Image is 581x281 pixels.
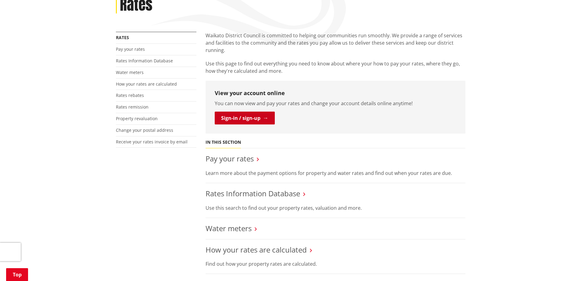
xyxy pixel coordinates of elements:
p: You can now view and pay your rates and change your account details online anytime! [215,100,456,107]
p: Use this search to find out your property rates, valuation and more. [206,204,465,212]
iframe: Messenger Launcher [553,255,575,277]
a: Receive your rates invoice by email [116,139,188,145]
a: Rates rebates [116,92,144,98]
a: Pay your rates [116,46,145,52]
a: Water meters [116,69,144,75]
a: Rates [116,35,129,40]
a: Change your postal address [116,127,173,133]
a: How your rates are calculated [206,245,307,255]
a: How your rates are calculated [116,81,177,87]
p: Find out how your property rates are calculated. [206,260,465,268]
a: Water meters [206,223,252,233]
a: Property revaluation [116,116,158,121]
a: Top [6,268,28,281]
p: Learn more about the payment options for property and water rates and find out when your rates ar... [206,169,465,177]
a: Rates Information Database [116,58,173,64]
p: Waikato District Council is committed to helping our communities run smoothly. We provide a range... [206,32,465,54]
h5: In this section [206,140,241,145]
h3: View your account online [215,90,456,97]
p: Use this page to find out everything you need to know about where your how to pay your rates, whe... [206,60,465,75]
a: Pay your rates [206,153,254,164]
a: Rates Information Database [206,188,300,198]
a: Sign-in / sign-up [215,112,275,124]
a: Rates remission [116,104,149,110]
